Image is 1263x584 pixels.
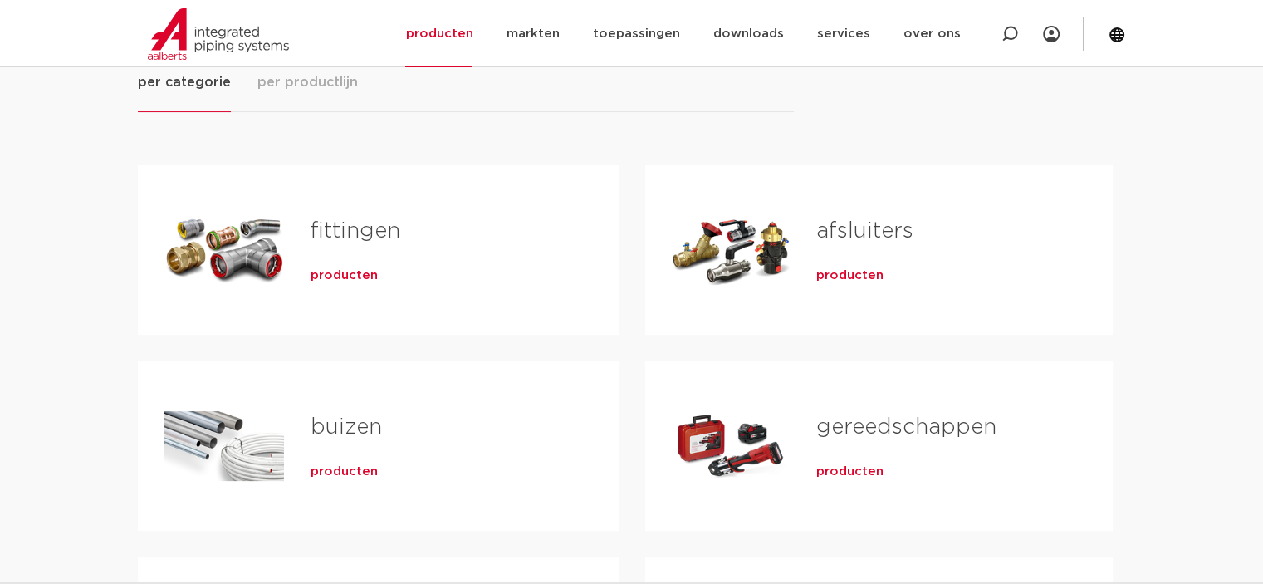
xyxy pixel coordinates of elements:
[311,416,382,438] a: buizen
[311,267,378,284] a: producten
[816,267,884,284] a: producten
[138,72,231,92] span: per categorie
[816,416,996,438] a: gereedschappen
[311,220,400,242] a: fittingen
[816,464,884,480] a: producten
[257,72,358,92] span: per productlijn
[816,220,913,242] a: afsluiters
[311,464,378,480] a: producten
